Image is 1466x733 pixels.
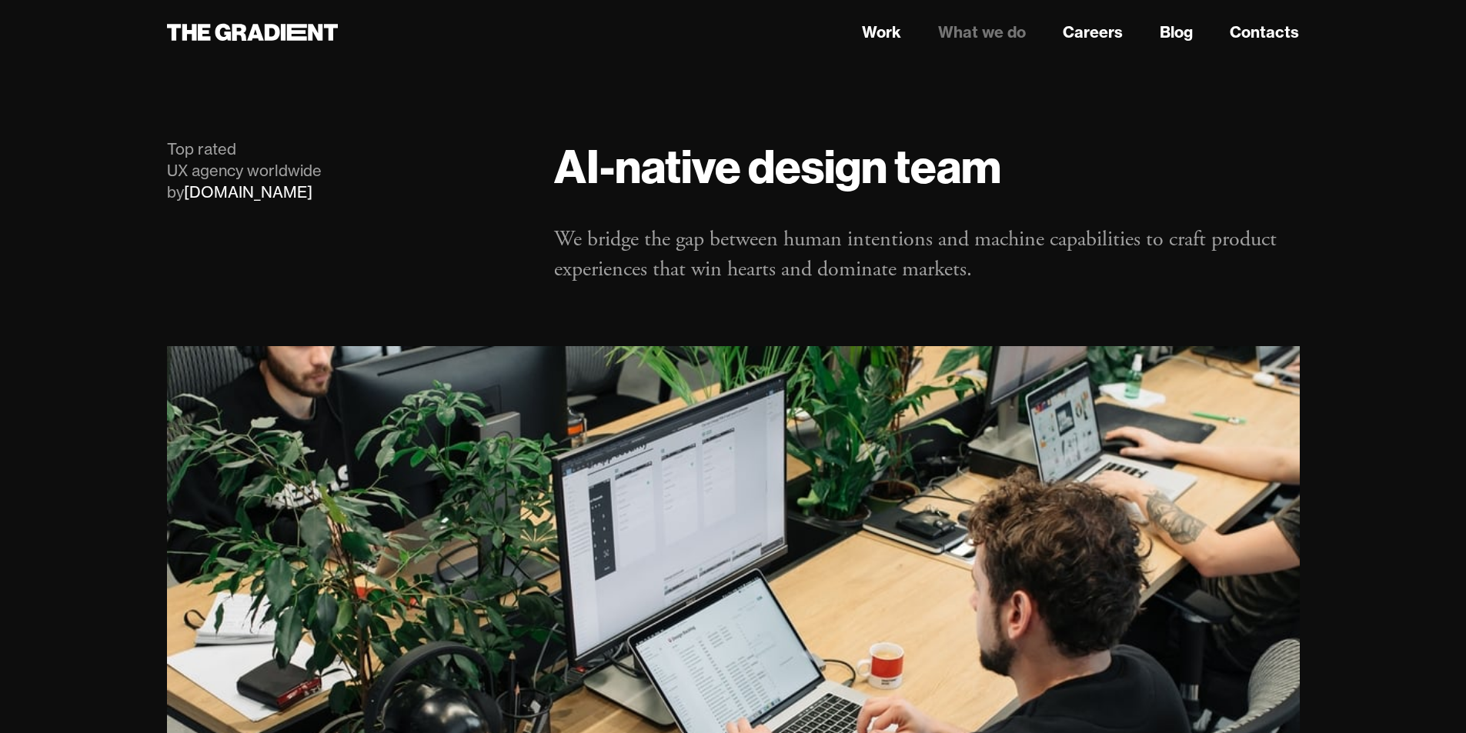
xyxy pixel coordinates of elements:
a: Careers [1063,21,1123,44]
a: What we do [938,21,1026,44]
p: We bridge the gap between human intentions and machine capabilities to craft product experiences ... [554,225,1299,285]
a: Work [862,21,901,44]
a: Blog [1160,21,1193,44]
div: Top rated UX agency worldwide by [167,138,524,203]
a: [DOMAIN_NAME] [184,182,312,202]
a: Contacts [1230,21,1299,44]
h1: AI-native design team [554,138,1299,194]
